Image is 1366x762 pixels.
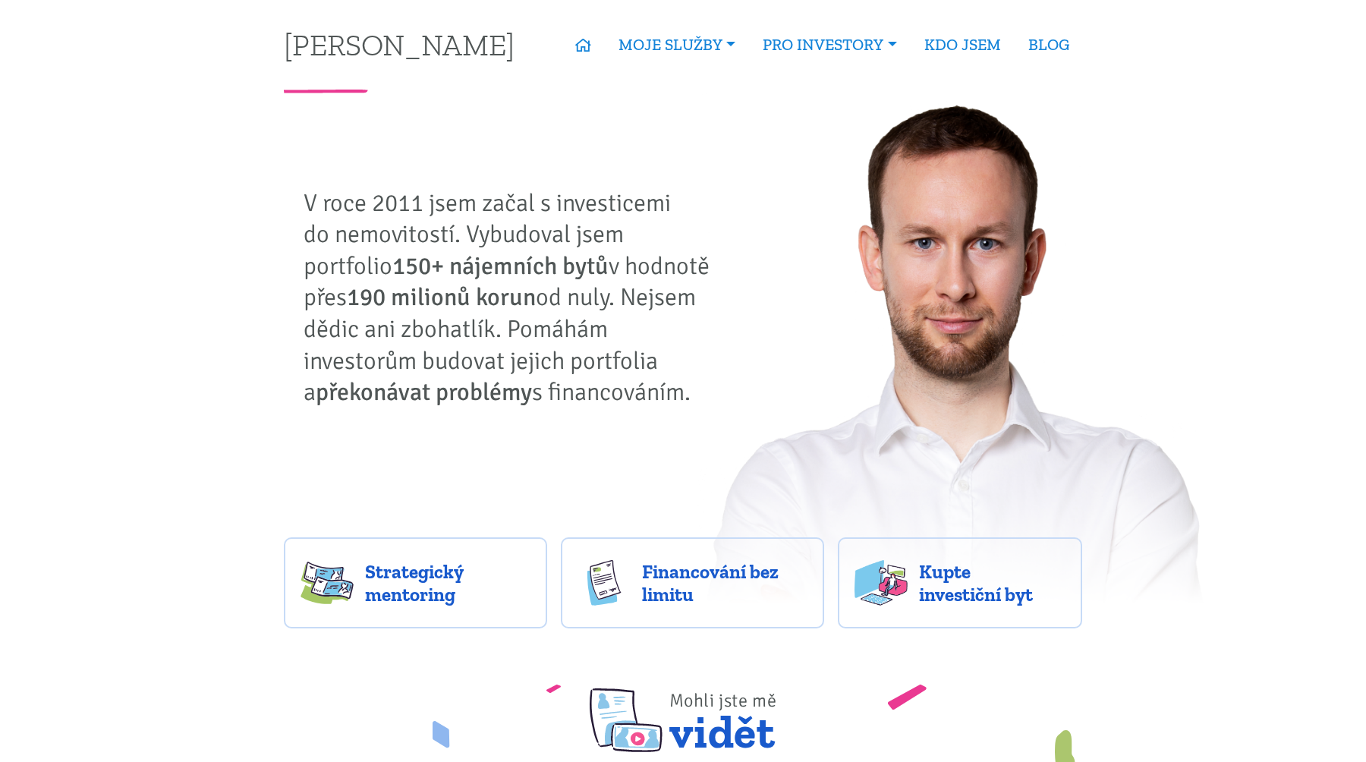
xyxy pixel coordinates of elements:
[304,187,721,408] p: V roce 2011 jsem začal s investicemi do nemovitostí. Vybudoval jsem portfolio v hodnotě přes od n...
[392,251,609,281] strong: 150+ nájemních bytů
[605,27,749,62] a: MOJE SLUŽBY
[561,537,824,628] a: Financování bez limitu
[642,560,807,606] span: Financování bez limitu
[919,560,1066,606] span: Kupte investiční byt
[669,689,777,712] span: Mohli jste mě
[838,537,1083,628] a: Kupte investiční byt
[301,560,354,606] img: strategy
[749,27,910,62] a: PRO INVESTORY
[316,377,532,407] strong: překonávat problémy
[1015,27,1083,62] a: BLOG
[669,670,777,752] span: vidět
[284,30,515,59] a: [PERSON_NAME]
[365,560,530,606] span: Strategický mentoring
[855,560,908,606] img: flats
[347,282,536,312] strong: 190 milionů korun
[911,27,1015,62] a: KDO JSEM
[578,560,631,606] img: finance
[284,537,547,628] a: Strategický mentoring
